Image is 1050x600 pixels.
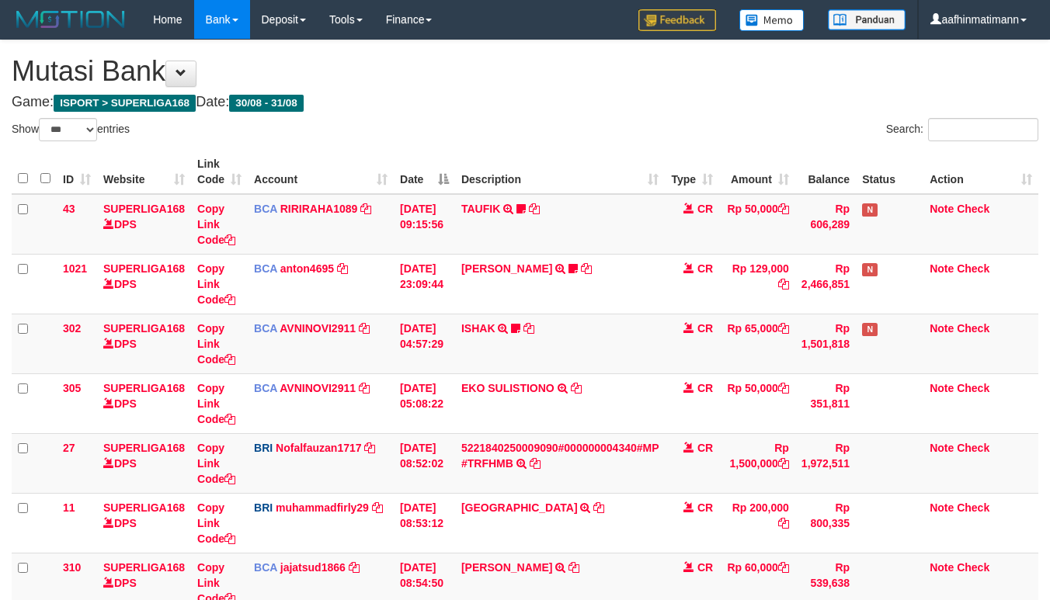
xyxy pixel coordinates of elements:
a: [PERSON_NAME] [461,561,552,574]
a: Copy Rp 129,000 to clipboard [778,278,789,290]
th: Date: activate to sort column descending [394,150,455,194]
a: Note [930,322,954,335]
a: Copy EKO SULISTIONO to clipboard [571,382,582,394]
span: Has Note [862,203,878,217]
a: Note [930,442,954,454]
th: Amount: activate to sort column ascending [719,150,795,194]
a: Copy BUKIT JULIAN to clipboard [593,501,604,514]
img: MOTION_logo.png [12,8,130,31]
span: BCA [254,561,277,574]
a: Check [957,501,989,514]
th: Link Code: activate to sort column ascending [191,150,248,194]
a: Note [930,501,954,514]
td: DPS [97,254,191,314]
a: Check [957,442,989,454]
span: CR [697,561,713,574]
a: ISHAK [461,322,495,335]
th: Balance [795,150,856,194]
td: Rp 800,335 [795,493,856,553]
span: 310 [63,561,81,574]
td: Rp 606,289 [795,194,856,255]
span: CR [697,501,713,514]
a: SUPERLIGA168 [103,561,185,574]
a: Copy Link Code [197,501,235,545]
td: Rp 50,000 [719,194,795,255]
h4: Game: Date: [12,95,1038,110]
span: Has Note [862,323,878,336]
td: Rp 351,811 [795,373,856,433]
td: [DATE] 23:09:44 [394,254,455,314]
a: SUPERLIGA168 [103,442,185,454]
a: Copy AVNINOVI2911 to clipboard [359,322,370,335]
th: Website: activate to sort column ascending [97,150,191,194]
a: TAUFIK [461,203,500,215]
td: DPS [97,493,191,553]
img: panduan.png [828,9,906,30]
a: [GEOGRAPHIC_DATA] [461,501,578,514]
input: Search: [928,118,1038,141]
a: AVNINOVI2911 [280,382,356,394]
td: DPS [97,433,191,493]
a: Copy muhammadfirly29 to clipboard [372,501,383,514]
h1: Mutasi Bank [12,56,1038,87]
a: Check [957,382,989,394]
td: [DATE] 05:08:22 [394,373,455,433]
a: SUPERLIGA168 [103,262,185,275]
span: CR [697,262,713,275]
td: Rp 65,000 [719,314,795,373]
a: Check [957,322,989,335]
span: CR [697,322,713,335]
a: Copy SRI BASUKI to clipboard [581,262,592,275]
td: Rp 200,000 [719,493,795,553]
a: Check [957,203,989,215]
span: Has Note [862,263,878,276]
a: Copy Link Code [197,442,235,485]
select: Showentries [39,118,97,141]
a: [PERSON_NAME] [461,262,552,275]
td: Rp 2,466,851 [795,254,856,314]
img: Feedback.jpg [638,9,716,31]
span: BRI [254,442,273,454]
span: BRI [254,501,273,514]
th: Status [856,150,923,194]
span: 11 [63,501,75,514]
a: Copy Rp 65,000 to clipboard [778,322,789,335]
a: anton4695 [280,262,334,275]
th: Account: activate to sort column ascending [248,150,394,194]
a: Copy Rp 50,000 to clipboard [778,203,789,215]
label: Show entries [12,118,130,141]
span: ISPORT > SUPERLIGA168 [54,95,196,112]
span: 302 [63,322,81,335]
a: Copy anton4695 to clipboard [337,262,348,275]
span: CR [697,382,713,394]
span: BCA [254,203,277,215]
th: Action: activate to sort column ascending [923,150,1038,194]
a: Copy Link Code [197,203,235,246]
a: Note [930,561,954,574]
td: [DATE] 08:53:12 [394,493,455,553]
a: Copy jajatsud1866 to clipboard [349,561,360,574]
a: Nofalfauzan1717 [276,442,361,454]
td: [DATE] 04:57:29 [394,314,455,373]
span: 43 [63,203,75,215]
th: Type: activate to sort column ascending [665,150,719,194]
td: DPS [97,314,191,373]
a: SUPERLIGA168 [103,501,185,514]
a: Check [957,561,989,574]
a: Copy AVNINOVI2911 to clipboard [359,382,370,394]
a: AVNINOVI2911 [280,322,356,335]
a: Copy 5221840250009090#000000004340#MP #TRFHMB to clipboard [530,457,541,470]
td: DPS [97,194,191,255]
td: DPS [97,373,191,433]
a: Check [957,262,989,275]
th: ID: activate to sort column ascending [57,150,97,194]
a: Note [930,382,954,394]
td: Rp 1,501,818 [795,314,856,373]
span: CR [697,442,713,454]
td: Rp 129,000 [719,254,795,314]
th: Description: activate to sort column ascending [455,150,665,194]
a: Copy Rp 200,000 to clipboard [778,517,789,529]
a: SUPERLIGA168 [103,203,185,215]
td: Rp 50,000 [719,373,795,433]
a: Copy IVAN PRADITYA NURD to clipboard [568,561,579,574]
